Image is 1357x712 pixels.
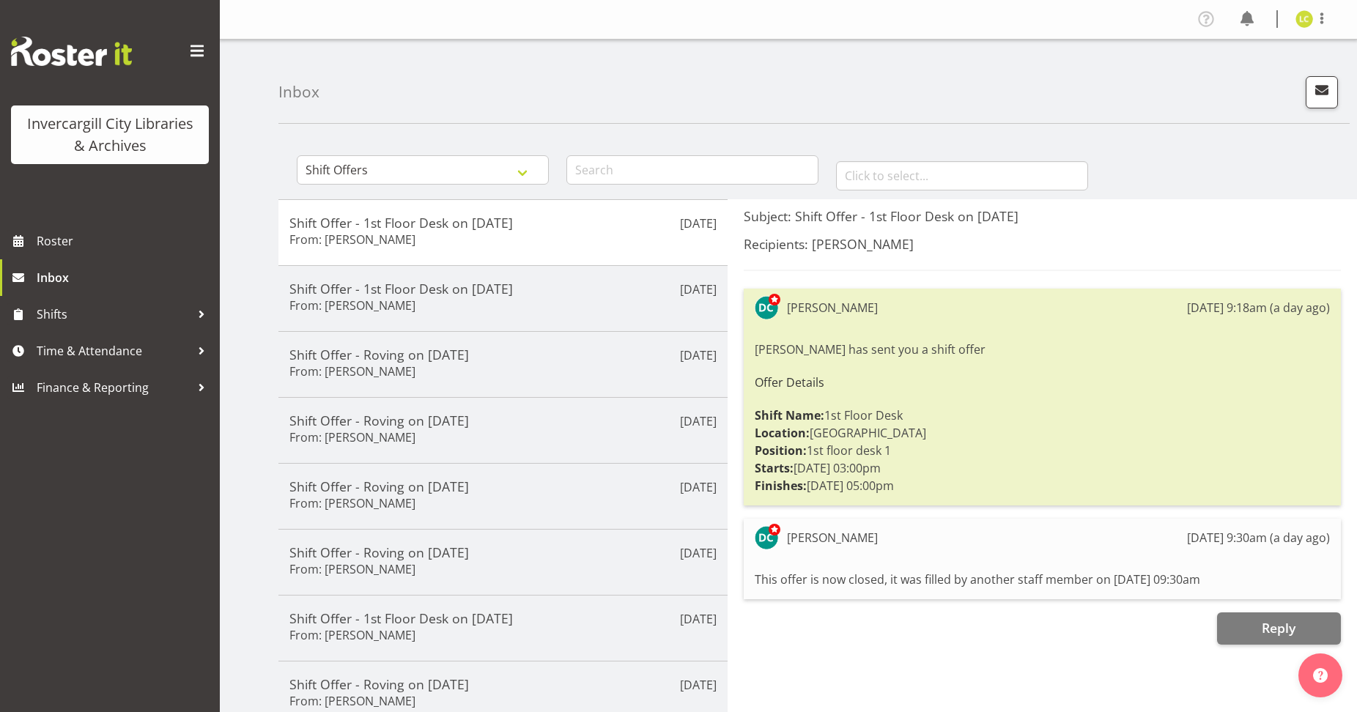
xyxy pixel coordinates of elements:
div: [PERSON_NAME] [787,529,878,546]
span: Inbox [37,267,212,289]
div: [PERSON_NAME] has sent you a shift offer 1st Floor Desk [GEOGRAPHIC_DATA] 1st floor desk 1 [DATE]... [755,337,1330,498]
h5: Shift Offer - Roving on [DATE] [289,412,717,429]
p: [DATE] [680,544,717,562]
div: Invercargill City Libraries & Archives [26,113,194,157]
h6: From: [PERSON_NAME] [289,364,415,379]
p: [DATE] [680,281,717,298]
strong: Position: [755,442,807,459]
strong: Finishes: [755,478,807,494]
span: Reply [1262,619,1295,637]
span: Finance & Reporting [37,377,191,398]
p: [DATE] [680,610,717,628]
strong: Location: [755,425,810,441]
img: Rosterit website logo [11,37,132,66]
h5: Shift Offer - Roving on [DATE] [289,478,717,494]
h6: Offer Details [755,376,1330,389]
strong: Shift Name: [755,407,824,423]
img: donald-cunningham11616.jpg [755,526,778,549]
h5: Shift Offer - Roving on [DATE] [289,676,717,692]
p: [DATE] [680,215,717,232]
p: [DATE] [680,412,717,430]
button: Reply [1217,612,1341,645]
p: [DATE] [680,478,717,496]
h5: Shift Offer - Roving on [DATE] [289,544,717,560]
h6: From: [PERSON_NAME] [289,232,415,247]
input: Click to select... [836,161,1088,190]
div: [DATE] 9:30am (a day ago) [1187,529,1330,546]
div: [DATE] 9:18am (a day ago) [1187,299,1330,316]
h5: Subject: Shift Offer - 1st Floor Desk on [DATE] [744,208,1341,224]
h5: Recipients: [PERSON_NAME] [744,236,1341,252]
img: help-xxl-2.png [1313,668,1328,683]
h6: From: [PERSON_NAME] [289,562,415,576]
p: [DATE] [680,676,717,694]
p: [DATE] [680,346,717,364]
h6: From: [PERSON_NAME] [289,298,415,313]
span: Roster [37,230,212,252]
strong: Starts: [755,460,794,476]
h5: Shift Offer - 1st Floor Desk on [DATE] [289,215,717,231]
span: Shifts [37,303,191,325]
h6: From: [PERSON_NAME] [289,694,415,708]
span: Time & Attendance [37,340,191,362]
h5: Shift Offer - 1st Floor Desk on [DATE] [289,610,717,626]
h6: From: [PERSON_NAME] [289,628,415,642]
h5: Shift Offer - Roving on [DATE] [289,346,717,363]
div: [PERSON_NAME] [787,299,878,316]
img: donald-cunningham11616.jpg [755,296,778,319]
input: Search [566,155,818,185]
h6: From: [PERSON_NAME] [289,496,415,511]
h4: Inbox [278,84,319,100]
h6: From: [PERSON_NAME] [289,430,415,445]
h5: Shift Offer - 1st Floor Desk on [DATE] [289,281,717,297]
div: This offer is now closed, it was filled by another staff member on [DATE] 09:30am [755,567,1330,592]
img: linda-cooper11673.jpg [1295,10,1313,28]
